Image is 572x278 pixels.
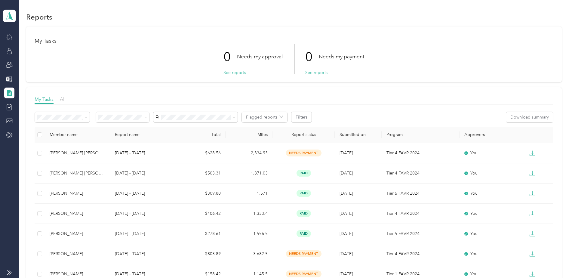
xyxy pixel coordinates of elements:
th: Report name [110,127,179,143]
span: [DATE] [340,171,353,176]
p: [DATE] - [DATE] [115,210,174,217]
td: 1,871.03 [226,163,272,184]
button: Filters [291,112,312,122]
p: Needs my payment [319,53,364,60]
h1: Reports [26,14,52,20]
p: Tier 1 FAVR 2024 [386,271,455,277]
p: Needs my approval [237,53,283,60]
span: [DATE] [340,150,353,156]
span: [DATE] [340,231,353,236]
p: 0 [223,44,237,69]
p: Tier 4 FAVR 2024 [386,150,455,156]
td: Tier 4 FAVR 2024 [382,143,460,163]
th: Program [382,127,460,143]
div: You [464,170,517,177]
td: $278.61 [179,224,226,244]
p: [DATE] - [DATE] [115,230,174,237]
div: You [464,150,517,156]
td: $803.89 [179,244,226,264]
td: 1,333.4 [226,204,272,224]
th: Member name [45,127,110,143]
p: Tier 5 FAVR 2024 [386,190,455,197]
p: [DATE] - [DATE] [115,170,174,177]
p: [DATE] - [DATE] [115,271,174,277]
span: paid [297,170,311,177]
td: 2,334.93 [226,143,272,163]
div: You [464,230,517,237]
p: Tier 5 FAVR 2024 [386,230,455,237]
div: [PERSON_NAME] [PERSON_NAME] [50,170,106,177]
iframe: Everlance-gr Chat Button Frame [538,244,572,278]
th: Submitted on [335,127,382,143]
div: You [464,271,517,277]
p: Tier 4 FAVR 2024 [386,210,455,217]
span: [DATE] [340,211,353,216]
td: 1,571 [226,184,272,204]
span: needs payment [286,270,321,277]
span: paid [297,230,311,237]
p: [DATE] - [DATE] [115,150,174,156]
span: [DATE] [340,271,353,276]
td: Tier 4 FAVR 2024 [382,204,460,224]
td: Tier 4 FAVR 2024 [382,163,460,184]
button: Download summary [506,112,553,122]
td: Tier 4 FAVR 2024 [382,244,460,264]
span: My Tasks [35,96,54,102]
div: You [464,190,517,197]
button: Flagged reports [242,112,287,122]
span: Report status [277,132,330,137]
td: $406.42 [179,204,226,224]
div: [PERSON_NAME] [50,230,106,237]
span: paid [297,210,311,217]
td: $503.31 [179,163,226,184]
div: [PERSON_NAME] [50,190,106,197]
div: Member name [50,132,106,137]
td: $628.56 [179,143,226,163]
td: Tier 5 FAVR 2024 [382,184,460,204]
p: Tier 4 FAVR 2024 [386,251,455,257]
td: $309.80 [179,184,226,204]
div: You [464,251,517,257]
div: Miles [230,132,268,137]
button: See reports [305,69,328,76]
p: [DATE] - [DATE] [115,251,174,257]
span: needs payment [286,150,321,156]
div: You [464,210,517,217]
p: Tier 4 FAVR 2024 [386,170,455,177]
td: Tier 5 FAVR 2024 [382,224,460,244]
p: [DATE] - [DATE] [115,190,174,197]
div: [PERSON_NAME] [50,251,106,257]
p: 0 [305,44,319,69]
td: 3,682.5 [226,244,272,264]
span: [DATE] [340,251,353,256]
span: [DATE] [340,191,353,196]
button: See reports [223,69,246,76]
div: [PERSON_NAME] [PERSON_NAME] [50,150,106,156]
div: Total [184,132,221,137]
span: paid [297,190,311,197]
span: All [60,96,66,102]
td: 1,556.5 [226,224,272,244]
th: Approvers [460,127,522,143]
div: [PERSON_NAME] [50,210,106,217]
span: needs payment [286,250,321,257]
div: [PERSON_NAME] [50,271,106,277]
h1: My Tasks [35,38,553,44]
